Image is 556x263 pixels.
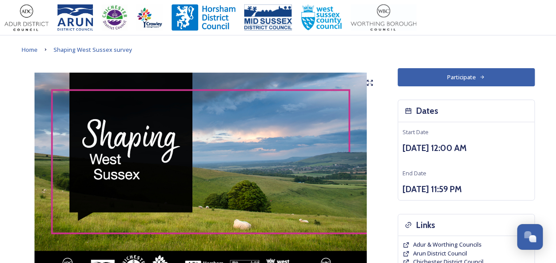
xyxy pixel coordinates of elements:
[403,169,426,177] span: End Date
[403,142,530,155] h3: [DATE] 12:00 AM
[517,224,543,250] button: Open Chat
[413,249,467,258] a: Arun District Council
[403,183,530,196] h3: [DATE] 11:59 PM
[58,4,93,31] img: Arun%20District%20Council%20logo%20blue%20CMYK.jpg
[4,4,49,31] img: Adur%20logo%20%281%29.jpeg
[22,46,38,54] span: Home
[54,44,132,55] a: Shaping West Sussex survey
[301,4,342,31] img: WSCCPos-Spot-25mm.jpg
[136,4,163,31] img: Crawley%20BC%20logo.jpg
[54,46,132,54] span: Shaping West Sussex survey
[102,4,127,31] img: CDC%20Logo%20-%20you%20may%20have%20a%20better%20version.jpg
[416,219,435,232] h3: Links
[172,4,235,31] img: Horsham%20DC%20Logo.jpg
[398,68,535,86] button: Participate
[416,104,438,117] h3: Dates
[244,4,292,31] img: 150ppimsdc%20logo%20blue.png
[413,240,482,249] a: Adur & Worthing Councils
[351,4,416,31] img: Worthing_Adur%20%281%29.jpg
[403,128,429,136] span: Start Date
[22,44,38,55] a: Home
[413,240,482,248] span: Adur & Worthing Councils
